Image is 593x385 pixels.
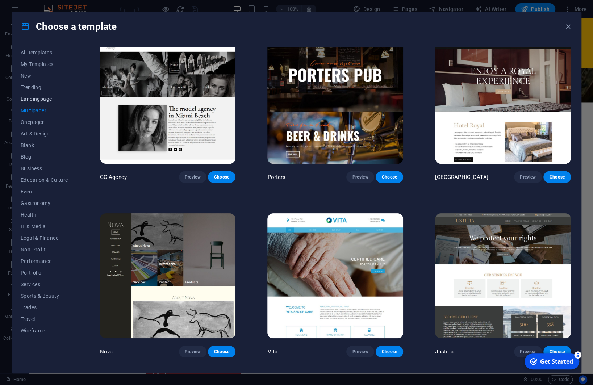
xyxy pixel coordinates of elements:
button: Event [21,186,68,197]
img: Porters [267,38,403,163]
button: Preview [179,171,206,183]
span: Education & Culture [21,177,68,183]
span: Legal & Finance [21,235,68,241]
button: Legal & Finance [21,232,68,244]
span: Preview [185,349,201,355]
img: Nova [100,213,236,338]
span: Choose [381,349,397,355]
button: Landingpage [21,93,68,105]
button: Preview [514,171,542,183]
span: Portfolio [21,270,68,276]
button: Services [21,279,68,290]
span: Preview [185,174,201,180]
span: Onepager [21,119,68,125]
button: All Templates [21,47,68,58]
span: Trending [21,84,68,90]
span: Choose [549,174,565,180]
span: Landingpage [21,96,68,102]
img: GC Agency [100,38,236,163]
p: Nova [100,348,113,355]
button: Choose [208,346,235,357]
span: My Templates [21,61,68,67]
span: Trades [21,305,68,310]
button: Sports & Beauty [21,290,68,302]
button: My Templates [21,58,68,70]
button: Performance [21,255,68,267]
span: IT & Media [21,223,68,229]
img: Justitia [435,213,571,338]
button: Blog [21,151,68,163]
div: Get Started [17,7,50,15]
h4: Choose a template [21,21,117,32]
span: Blank [21,142,68,148]
button: Travel [21,313,68,325]
button: Multipager [21,105,68,116]
span: Choose [549,349,565,355]
button: Choose [543,346,571,357]
div: 5 [51,1,59,8]
p: Vita [267,348,277,355]
button: Choose [376,346,403,357]
span: Choose [214,349,230,355]
p: Justitia [435,348,454,355]
button: Preview [514,346,542,357]
span: Blog [21,154,68,160]
span: Choose [381,174,397,180]
span: Art & Design [21,131,68,137]
button: Portfolio [21,267,68,279]
button: Trending [21,81,68,93]
span: Travel [21,316,68,322]
button: Gastronomy [21,197,68,209]
span: Wireframe [21,328,68,334]
button: Preview [346,346,374,357]
button: Wireframe [21,325,68,336]
span: Multipager [21,108,68,113]
button: Choose [208,171,235,183]
button: Business [21,163,68,174]
button: Preview [346,171,374,183]
button: Onepager [21,116,68,128]
p: GC Agency [100,173,127,181]
button: Non-Profit [21,244,68,255]
span: Preview [520,349,536,355]
span: New [21,73,68,79]
span: Gastronomy [21,200,68,206]
span: Performance [21,258,68,264]
button: Health [21,209,68,221]
img: Vita [267,213,403,338]
button: Choose [376,171,403,183]
p: Porters [267,173,285,181]
span: All Templates [21,50,68,55]
span: Sports & Beauty [21,293,68,299]
button: Education & Culture [21,174,68,186]
span: Preview [520,174,536,180]
span: Preview [352,174,368,180]
button: Trades [21,302,68,313]
button: Choose [543,171,571,183]
p: [GEOGRAPHIC_DATA] [435,173,488,181]
button: Art & Design [21,128,68,139]
span: Choose [214,174,230,180]
span: Preview [352,349,368,355]
button: Preview [179,346,206,357]
span: Event [21,189,68,194]
span: Services [21,281,68,287]
span: Non-Profit [21,247,68,252]
button: New [21,70,68,81]
img: Hotel Royal [435,38,571,163]
span: Health [21,212,68,218]
button: Blank [21,139,68,151]
button: IT & Media [21,221,68,232]
span: Business [21,166,68,171]
div: Get Started 5 items remaining, 0% complete [2,3,57,19]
